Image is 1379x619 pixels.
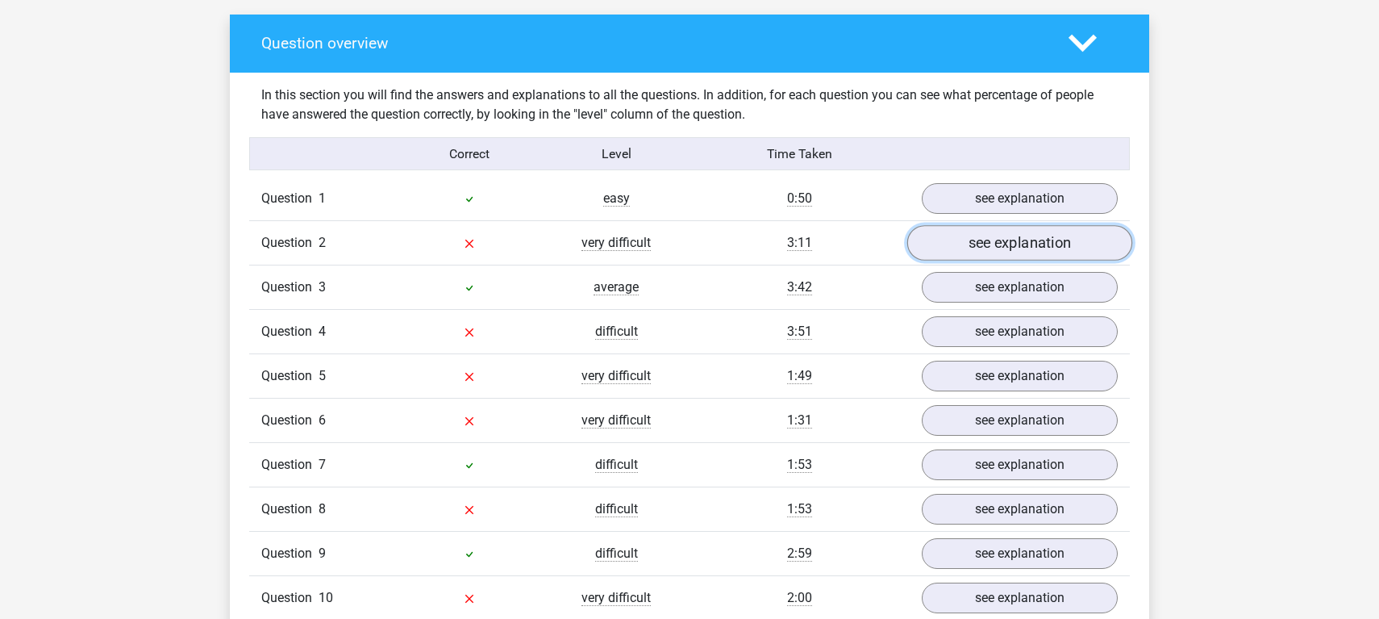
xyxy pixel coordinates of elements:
span: very difficult [581,368,651,384]
span: 1:31 [787,412,812,429]
span: 1:53 [787,457,812,473]
a: see explanation [922,583,1118,613]
span: Question [261,588,319,608]
span: 5 [319,368,326,383]
span: 2 [319,235,326,250]
span: difficult [595,546,638,562]
span: Question [261,189,319,208]
a: see explanation [907,226,1132,261]
span: 2:00 [787,590,812,606]
span: very difficult [581,235,651,251]
span: 2:59 [787,546,812,562]
span: 7 [319,457,326,472]
span: Question [261,322,319,341]
div: Time Taken [689,144,910,164]
span: very difficult [581,590,651,606]
span: 1:53 [787,501,812,517]
span: Question [261,278,319,297]
span: Question [261,500,319,519]
span: 1 [319,190,326,206]
span: 10 [319,590,333,605]
span: 3 [319,279,326,295]
span: 0:50 [787,190,812,207]
span: Question [261,411,319,430]
span: 3:42 [787,279,812,295]
span: Question [261,544,319,563]
span: 6 [319,412,326,428]
span: 3:11 [787,235,812,251]
a: see explanation [922,183,1118,214]
a: see explanation [922,450,1118,480]
span: 1:49 [787,368,812,384]
span: 4 [319,324,326,339]
a: see explanation [922,361,1118,391]
div: In this section you will find the answers and explanations to all the questions. In addition, for... [249,86,1130,124]
span: 3:51 [787,324,812,340]
div: Correct [397,144,544,164]
span: Question [261,455,319,475]
a: see explanation [922,494,1118,525]
span: 9 [319,546,326,561]
span: difficult [595,457,638,473]
div: Level [543,144,689,164]
span: difficult [595,501,638,517]
h4: Question overview [261,34,1044,52]
a: see explanation [922,316,1118,347]
a: see explanation [922,405,1118,436]
span: 8 [319,501,326,517]
span: Question [261,233,319,253]
a: see explanation [922,272,1118,303]
span: average [594,279,639,295]
span: very difficult [581,412,651,429]
span: easy [603,190,630,207]
span: difficult [595,324,638,340]
a: see explanation [922,538,1118,569]
span: Question [261,366,319,386]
